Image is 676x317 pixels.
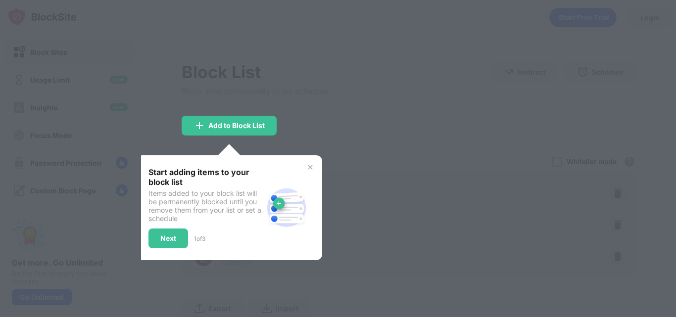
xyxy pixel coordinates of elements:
div: Next [160,234,176,242]
img: block-site.svg [263,184,310,231]
div: 1 of 3 [194,235,205,242]
div: Add to Block List [208,122,265,130]
div: Items added to your block list will be permanently blocked until you remove them from your list o... [148,189,263,223]
div: Start adding items to your block list [148,167,263,187]
img: x-button.svg [306,163,314,171]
